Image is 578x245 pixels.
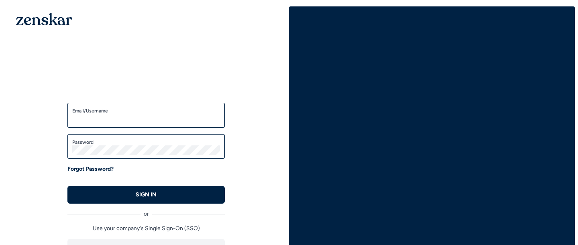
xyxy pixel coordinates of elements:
div: or [67,204,225,218]
label: Password [72,139,220,145]
button: SIGN IN [67,186,225,204]
p: Use your company's Single Sign-On (SSO) [67,225,225,233]
p: SIGN IN [136,191,157,199]
a: Forgot Password? [67,165,114,173]
label: Email/Username [72,108,220,114]
img: 1OGAJ2xQqyY4LXKgY66KYq0eOWRCkrZdAb3gUhuVAqdWPZE9SRJmCz+oDMSn4zDLXe31Ii730ItAGKgCKgCCgCikA4Av8PJUP... [16,13,72,25]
